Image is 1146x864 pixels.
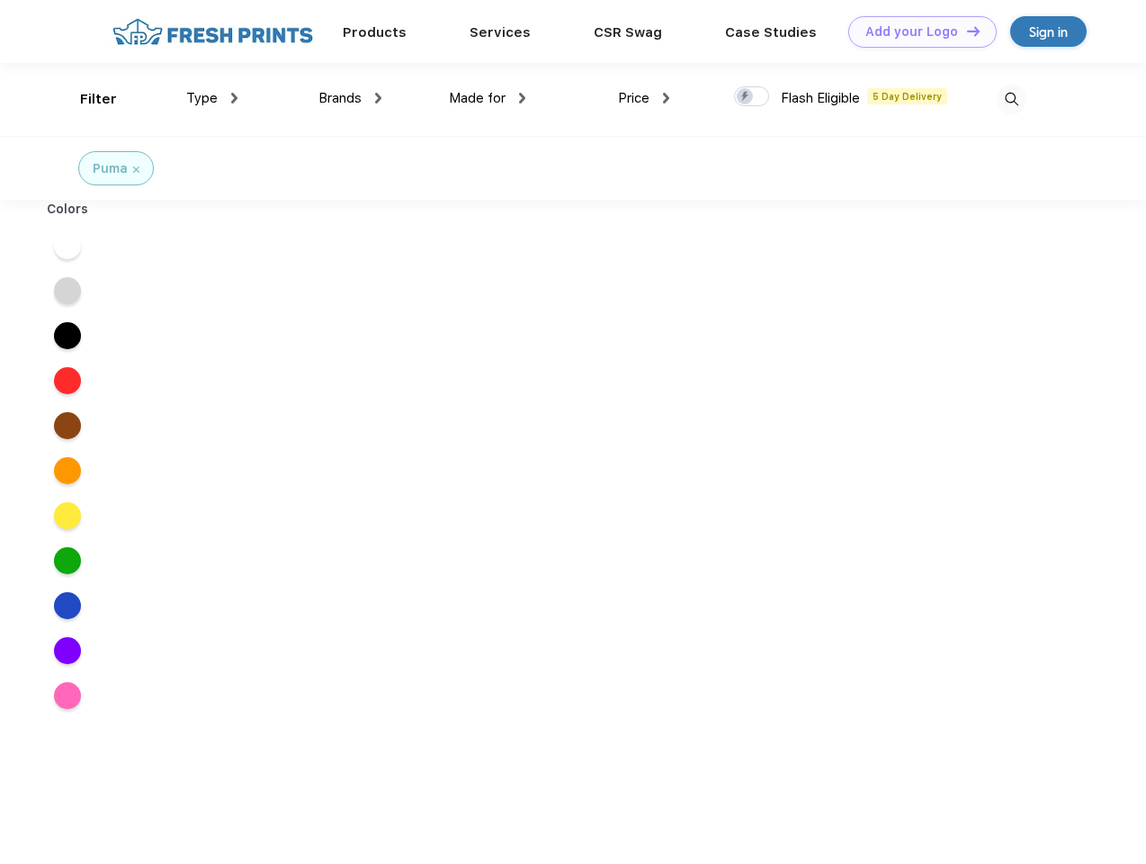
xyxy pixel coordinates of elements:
[343,24,407,40] a: Products
[519,93,525,103] img: dropdown.png
[449,90,506,106] span: Made for
[107,16,318,48] img: fo%20logo%202.webp
[1029,22,1068,42] div: Sign in
[663,93,669,103] img: dropdown.png
[80,89,117,110] div: Filter
[781,90,860,106] span: Flash Eligible
[997,85,1026,114] img: desktop_search.svg
[867,88,947,104] span: 5 Day Delivery
[93,159,128,178] div: Puma
[967,26,980,36] img: DT
[375,93,381,103] img: dropdown.png
[318,90,362,106] span: Brands
[865,24,958,40] div: Add your Logo
[1010,16,1087,47] a: Sign in
[618,90,649,106] span: Price
[594,24,662,40] a: CSR Swag
[133,166,139,173] img: filter_cancel.svg
[231,93,237,103] img: dropdown.png
[186,90,218,106] span: Type
[33,200,103,219] div: Colors
[470,24,531,40] a: Services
